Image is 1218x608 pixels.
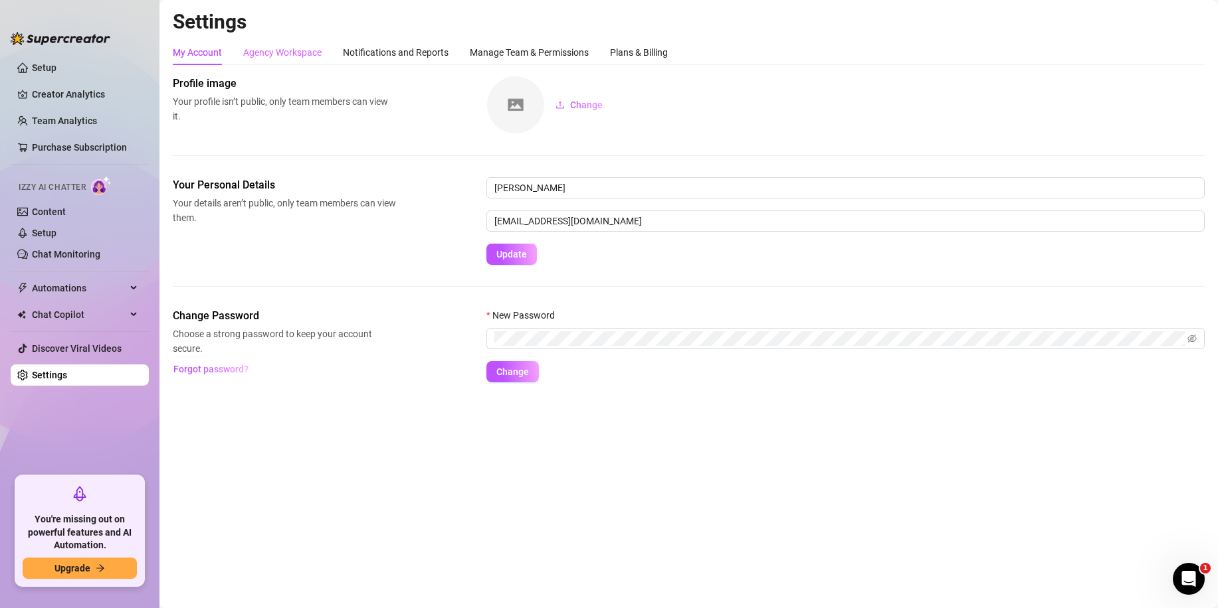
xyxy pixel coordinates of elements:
[486,244,537,265] button: Update
[32,228,56,238] a: Setup
[545,94,613,115] button: Change
[32,137,138,158] a: Purchase Subscription
[173,76,396,92] span: Profile image
[486,177,1205,198] input: Enter name
[173,358,249,380] button: Forgot password?
[173,364,249,374] span: Forgot password?
[96,564,105,573] span: arrow-right
[610,45,668,60] div: Plans & Billing
[23,513,137,552] span: You're missing out on powerful features and AI Automation.
[173,196,396,225] span: Your details aren’t public, only team members can view them.
[496,249,527,260] span: Update
[32,206,66,217] a: Content
[72,486,88,502] span: rocket
[32,115,97,126] a: Team Analytics
[173,327,396,356] span: Choose a strong password to keep your account secure.
[486,210,1205,232] input: Enter new email
[17,310,26,319] img: Chat Copilot
[470,45,589,60] div: Manage Team & Permissions
[32,84,138,105] a: Creator Analytics
[486,361,539,382] button: Change
[32,343,122,354] a: Discover Viral Videos
[32,370,67,380] a: Settings
[243,45,322,60] div: Agency Workspace
[494,331,1185,346] input: New Password
[343,45,449,60] div: Notifications and Reports
[486,308,563,323] label: New Password
[173,9,1205,35] h2: Settings
[173,308,396,324] span: Change Password
[17,283,28,293] span: thunderbolt
[91,176,112,195] img: AI Chatter
[173,94,396,123] span: Your profile isn’t public, only team members can view it.
[556,100,565,110] span: upload
[32,277,126,299] span: Automations
[1187,334,1197,343] span: eye-invisible
[173,177,396,193] span: Your Personal Details
[32,62,56,73] a: Setup
[11,32,110,45] img: logo-BBDzfeDw.svg
[1200,563,1211,573] span: 1
[32,304,126,325] span: Chat Copilot
[173,45,222,60] div: My Account
[1173,563,1205,595] iframe: Intercom live chat
[570,100,603,110] span: Change
[487,76,544,133] img: square-placeholder.png
[23,558,137,579] button: Upgradearrow-right
[496,366,529,377] span: Change
[19,181,86,194] span: Izzy AI Chatter
[32,249,100,260] a: Chat Monitoring
[54,563,90,573] span: Upgrade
